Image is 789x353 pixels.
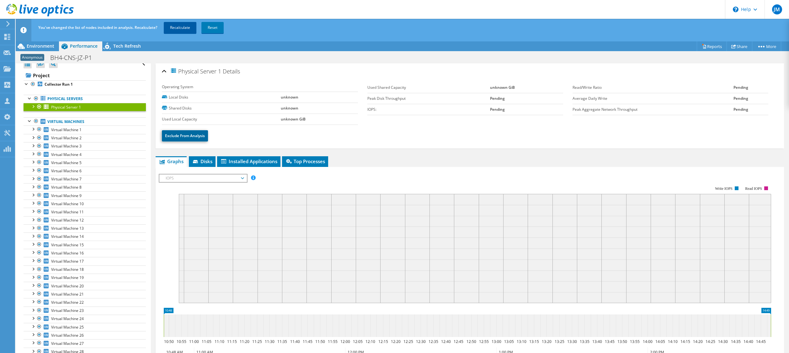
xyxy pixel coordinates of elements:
[733,7,738,12] svg: \n
[51,300,84,305] span: Virtual Machine 22
[192,158,212,164] span: Disks
[215,339,224,344] text: 11:10
[113,43,141,49] span: Tech Refresh
[517,339,526,344] text: 13:10
[630,339,640,344] text: 13:55
[220,158,277,164] span: Installed Applications
[490,107,505,112] b: Pending
[367,84,490,91] label: Used Shared Capacity
[51,104,81,110] span: Physical Server 1
[772,4,782,14] span: JM
[365,339,375,344] text: 12:10
[51,176,82,182] span: Virtual Machine 7
[479,339,489,344] text: 12:55
[51,193,82,198] span: Virtual Machine 9
[24,265,146,274] a: Virtual Machine 18
[51,143,82,149] span: Virtual Machine 3
[715,186,733,191] text: Write IOPS
[490,85,515,90] b: unknown GiB
[542,339,552,344] text: 13:20
[727,41,752,51] a: Share
[706,339,715,344] text: 14:25
[573,84,733,91] label: Read/Write Ratio
[391,339,401,344] text: 12:20
[733,85,748,90] b: Pending
[45,82,73,87] b: Collector Run 1
[51,217,84,223] span: Virtual Machine 12
[24,208,146,216] a: Virtual Machine 11
[303,339,312,344] text: 11:45
[277,339,287,344] text: 11:35
[24,323,146,331] a: Virtual Machine 25
[164,22,196,33] a: Recalculate
[51,242,84,248] span: Virtual Machine 15
[378,339,388,344] text: 12:15
[24,95,146,103] a: Physical Servers
[159,158,184,164] span: Graphs
[24,175,146,183] a: Virtual Machine 7
[718,339,728,344] text: 14:30
[340,339,350,344] text: 12:00
[27,43,54,49] span: Environment
[51,185,82,190] span: Virtual Machine 8
[51,283,84,289] span: Virtual Machine 20
[353,339,363,344] text: 12:05
[281,116,306,122] b: unknown GiB
[24,167,146,175] a: Virtual Machine 6
[164,339,174,344] text: 10:50
[162,105,281,111] label: Shared Disks
[454,339,463,344] text: 12:45
[605,339,615,344] text: 13:45
[752,41,781,51] a: More
[24,142,146,150] a: Virtual Machine 3
[731,339,741,344] text: 14:35
[51,341,84,346] span: Virtual Machine 27
[403,339,413,344] text: 12:25
[24,233,146,241] a: Virtual Machine 14
[51,226,84,231] span: Virtual Machine 13
[24,134,146,142] a: Virtual Machine 2
[24,241,146,249] a: Virtual Machine 15
[51,316,84,321] span: Virtual Machine 24
[573,95,733,102] label: Average Daily Write
[24,117,146,126] a: Virtual Machines
[70,43,98,49] span: Performance
[47,54,102,61] h1: BH4-CNS-JZ-P1
[24,80,146,88] a: Collector Run 1
[24,70,146,80] a: Project
[170,67,221,75] span: Physical Server 1
[24,298,146,306] a: Virtual Machine 22
[567,339,577,344] text: 13:30
[24,126,146,134] a: Virtual Machine 1
[177,339,186,344] text: 10:55
[51,234,84,239] span: Virtual Machine 14
[24,224,146,233] a: Virtual Machine 13
[51,259,84,264] span: Virtual Machine 17
[24,158,146,167] a: Virtual Machine 5
[429,339,438,344] text: 12:35
[290,339,300,344] text: 11:40
[24,290,146,298] a: Virtual Machine 21
[367,106,490,113] label: IOPS:
[265,339,275,344] text: 11:30
[285,158,325,164] span: Top Processes
[466,339,476,344] text: 12:50
[643,339,653,344] text: 14:00
[24,216,146,224] a: Virtual Machine 12
[529,339,539,344] text: 13:15
[573,106,733,113] label: Peak Aggregate Network Throughput
[555,339,564,344] text: 13:25
[20,54,44,61] span: Anonymous
[51,209,84,215] span: Virtual Machine 11
[51,168,82,174] span: Virtual Machine 6
[24,257,146,265] a: Virtual Machine 17
[51,250,84,256] span: Virtual Machine 16
[24,200,146,208] a: Virtual Machine 10
[733,96,748,101] b: Pending
[162,84,281,90] label: Operating System
[51,160,82,165] span: Virtual Machine 5
[617,339,627,344] text: 13:50
[24,249,146,257] a: Virtual Machine 16
[162,130,208,142] a: Exclude From Analysis
[51,291,84,297] span: Virtual Machine 21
